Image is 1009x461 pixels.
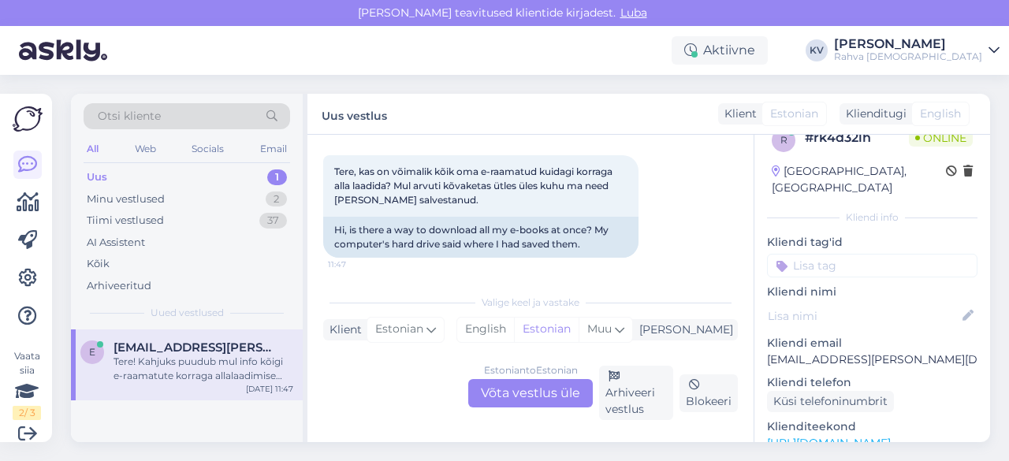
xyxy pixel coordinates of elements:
div: 2 [266,191,287,207]
div: Kliendi info [767,210,977,225]
div: Socials [188,139,227,159]
span: e [89,346,95,358]
p: Kliendi email [767,335,977,351]
div: Aktiivne [672,36,768,65]
a: [URL][DOMAIN_NAME] [767,436,891,450]
div: 1 [267,169,287,185]
div: Võta vestlus üle [468,379,593,407]
div: Email [257,139,290,159]
span: erkki.kress@gmail.com [114,340,277,355]
span: English [920,106,961,122]
span: Tere, kas on võimalik kõik oma e-raamatud kuidagi korraga alla laadida? Mul arvuti kõvaketas ütle... [334,165,615,206]
span: Estonian [375,321,423,338]
div: Arhiveeri vestlus [599,366,673,420]
div: Arhiveeritud [87,278,151,294]
img: Askly Logo [13,106,43,132]
span: Otsi kliente [98,108,161,125]
div: Hi, is there a way to download all my e-books at once? My computer's hard drive said where I had ... [323,217,639,258]
span: Online [909,129,973,147]
div: KV [806,39,828,61]
div: # rk4d32lh [805,128,909,147]
div: [PERSON_NAME] [633,322,733,338]
a: [PERSON_NAME]Rahva [DEMOGRAPHIC_DATA] [834,38,1000,63]
div: [PERSON_NAME] [834,38,982,50]
div: Minu vestlused [87,191,165,207]
span: Luba [616,6,652,20]
div: Web [132,139,159,159]
div: Tiimi vestlused [87,213,164,229]
div: 37 [259,213,287,229]
div: Estonian [514,318,579,341]
div: AI Assistent [87,235,145,251]
div: Rahva [DEMOGRAPHIC_DATA] [834,50,982,63]
label: Uus vestlus [322,103,387,125]
div: [GEOGRAPHIC_DATA], [GEOGRAPHIC_DATA] [772,163,946,196]
div: English [457,318,514,341]
span: Estonian [770,106,818,122]
input: Lisa tag [767,254,977,277]
div: Blokeeri [679,374,738,412]
div: Tere! Kahjuks puudub mul info kõigi e-raamatute korraga allalaadimise võimaluse kohta. Edastan [P... [114,355,293,383]
p: Klienditeekond [767,418,977,435]
span: 11:47 [328,258,387,270]
div: All [84,139,102,159]
div: Klient [323,322,362,338]
div: Klienditugi [840,106,907,122]
div: Küsi telefoninumbrit [767,391,894,412]
input: Lisa nimi [768,307,959,325]
p: Kliendi nimi [767,284,977,300]
div: Uus [87,169,107,185]
div: Estonian to Estonian [484,363,578,377]
div: Klient [718,106,757,122]
p: Kliendi telefon [767,374,977,391]
div: Valige keel ja vastake [323,296,738,310]
span: r [780,134,787,146]
span: Muu [587,322,612,336]
p: [EMAIL_ADDRESS][PERSON_NAME][DOMAIN_NAME] [767,351,977,368]
div: Vaata siia [13,349,41,420]
div: 2 / 3 [13,406,41,420]
div: Kõik [87,256,110,272]
p: Kliendi tag'id [767,234,977,251]
span: Uued vestlused [151,306,224,320]
div: [DATE] 11:47 [246,383,293,395]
